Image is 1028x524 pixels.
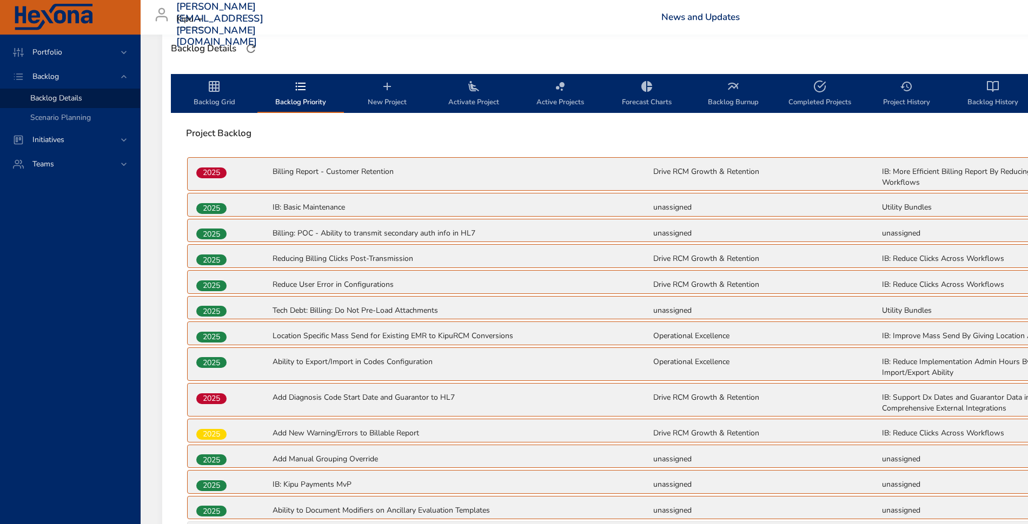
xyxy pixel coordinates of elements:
[196,480,227,491] div: 2025
[653,253,880,264] p: Drive RCM Growth & Retention
[196,306,227,317] span: 2025
[196,229,227,240] span: 2025
[24,135,73,145] span: Initiatives
[653,331,880,341] p: Operational Excellence
[653,392,880,403] p: Drive RCM Growth & Retention
[437,80,510,109] span: Activate Project
[196,428,227,440] span: 2025
[273,454,652,465] p: Add Manual Grouping Override
[24,71,68,82] span: Backlog
[168,40,240,57] div: Backlog Details
[196,332,227,342] div: 2025
[24,47,71,57] span: Portfolio
[196,480,227,491] span: 2025
[653,505,880,516] p: unassigned
[653,428,880,439] p: Drive RCM Growth & Retention
[653,228,880,239] p: unassigned
[273,505,652,516] p: Ability to Document Modifiers on Ancillary Evaluation Templates
[653,357,880,367] p: Operational Excellence
[196,280,227,291] div: 2025
[610,80,684,109] span: Forecast Charts
[24,159,63,169] span: Teams
[196,280,227,291] span: 2025
[653,202,880,213] p: unassigned
[653,279,880,290] p: Drive RCM Growth & Retention
[273,279,652,290] p: Reduce User Error in Configurations
[176,11,207,28] div: Kipu
[661,11,740,23] a: News and Updates
[273,166,652,177] p: Billing Report - Customer Retention
[196,229,227,239] div: 2025
[13,4,94,31] img: Hexona
[273,228,652,239] p: Billing: POC - Ability to transmit secondary auth info in HL7
[523,80,597,109] span: Active Projects
[196,254,227,265] div: 2025
[196,393,227,404] span: 2025
[273,331,652,341] p: Location Specific Mass Send for Existing EMR to KipuRCM Conversions
[653,305,880,316] p: unassigned
[273,253,652,264] p: Reducing Billing Clicks Post-Transmission
[196,454,227,466] span: 2025
[196,203,227,214] span: 2025
[196,357,227,368] span: 2025
[273,305,652,316] p: Tech Debt: Billing: Do Not Pre-Load Attachments
[870,80,943,109] span: Project History
[30,112,91,123] span: Scenario Planning
[350,80,424,109] span: New Project
[196,331,227,342] span: 2025
[264,80,337,109] span: Backlog Priority
[697,80,770,109] span: Backlog Burnup
[176,1,263,48] h3: [PERSON_NAME][EMAIL_ADDRESS][PERSON_NAME][DOMAIN_NAME]
[196,167,227,178] div: 2025
[196,167,227,178] span: 2025
[196,506,227,517] span: 2025
[273,428,652,439] p: Add New Warning/Errors to Billable Report
[196,393,227,404] div: 2025
[196,254,227,266] span: 2025
[177,80,251,109] span: Backlog Grid
[273,392,652,403] p: Add Diagnosis Code Start Date and Guarantor to HL7
[196,454,227,465] div: 2025
[273,202,652,213] p: IB: Basic Maintenance
[273,479,652,490] p: IB: Kipu Payments MvP
[653,479,880,490] p: unassigned
[653,166,880,177] p: Drive RCM Growth & Retention
[30,93,82,103] span: Backlog Details
[273,357,652,367] p: Ability to Export/Import in Codes Configuration
[783,80,857,109] span: Completed Projects
[653,454,880,465] p: unassigned
[196,357,227,368] div: 2025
